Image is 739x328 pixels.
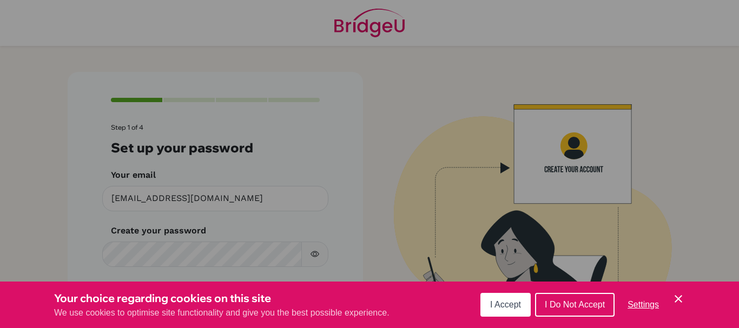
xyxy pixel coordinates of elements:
[535,293,615,317] button: I Do Not Accept
[490,300,521,309] span: I Accept
[619,294,668,316] button: Settings
[672,292,685,305] button: Save and close
[480,293,531,317] button: I Accept
[545,300,605,309] span: I Do Not Accept
[54,306,390,319] p: We use cookies to optimise site functionality and give you the best possible experience.
[628,300,659,309] span: Settings
[54,290,390,306] h3: Your choice regarding cookies on this site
